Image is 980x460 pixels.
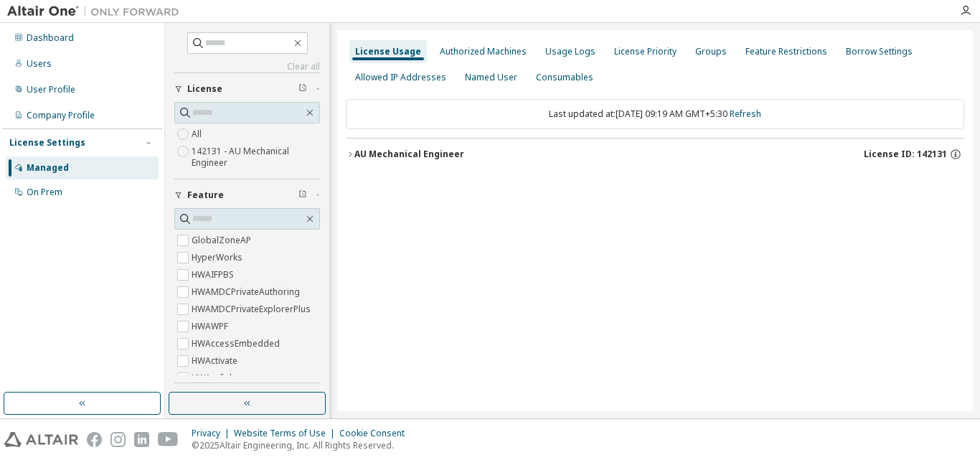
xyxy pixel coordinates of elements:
div: Managed [27,162,69,174]
img: altair_logo.svg [4,432,78,447]
button: License [174,73,320,105]
label: HWAccessEmbedded [192,335,283,352]
div: Groups [695,46,727,57]
a: Refresh [730,108,761,120]
span: Feature [187,189,224,201]
button: Only my usage [174,383,320,415]
div: License Settings [9,137,85,149]
div: Consumables [536,72,593,83]
p: © 2025 Altair Engineering, Inc. All Rights Reserved. [192,439,413,451]
div: License Priority [614,46,677,57]
div: Company Profile [27,110,95,121]
label: HWActivate [192,352,240,370]
img: youtube.svg [158,432,179,447]
button: Feature [174,179,320,211]
div: Borrow Settings [846,46,913,57]
img: linkedin.svg [134,432,149,447]
div: User Profile [27,84,75,95]
label: HWAcufwh [192,370,237,387]
div: Last updated at: [DATE] 09:19 AM GMT+5:30 [346,99,964,129]
span: Clear filter [298,83,307,95]
div: Authorized Machines [440,46,527,57]
label: HyperWorks [192,249,245,266]
div: Dashboard [27,32,74,44]
label: HWAIFPBS [192,266,237,283]
div: Allowed IP Addresses [355,72,446,83]
div: Usage Logs [545,46,595,57]
div: Feature Restrictions [745,46,827,57]
img: facebook.svg [87,432,102,447]
div: Cookie Consent [339,428,413,439]
div: Website Terms of Use [234,428,339,439]
label: HWAMDCPrivateExplorerPlus [192,301,314,318]
div: Privacy [192,428,234,439]
img: instagram.svg [110,432,126,447]
img: Altair One [7,4,187,19]
div: Users [27,58,52,70]
span: Clear filter [298,189,307,201]
label: GlobalZoneAP [192,232,254,249]
button: AU Mechanical EngineerLicense ID: 142131 [346,139,964,170]
div: AU Mechanical Engineer [354,149,464,160]
div: On Prem [27,187,62,198]
label: HWAWPF [192,318,231,335]
label: All [192,126,204,143]
span: License ID: 142131 [864,149,947,160]
span: License [187,83,222,95]
div: License Usage [355,46,421,57]
a: Clear all [174,61,320,72]
div: Named User [465,72,517,83]
label: 142131 - AU Mechanical Engineer [192,143,320,172]
label: HWAMDCPrivateAuthoring [192,283,303,301]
